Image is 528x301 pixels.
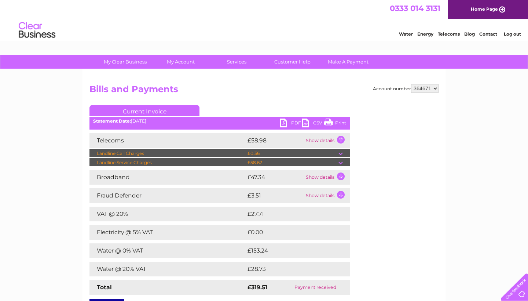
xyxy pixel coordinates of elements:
[304,170,350,185] td: Show details
[246,149,338,158] td: £0.36
[304,188,350,203] td: Show details
[246,262,335,276] td: £28.73
[89,105,199,116] a: Current Invoice
[89,133,246,148] td: Telecoms
[89,149,246,158] td: Landline Call Charges
[89,207,246,221] td: VAT @ 20%
[417,31,433,37] a: Energy
[247,284,267,291] strong: £319.51
[246,158,338,167] td: £58.62
[246,188,304,203] td: £3.51
[95,55,155,69] a: My Clear Business
[246,243,336,258] td: £153.24
[390,4,440,13] a: 0333 014 3131
[89,158,246,167] td: Landline Service Charges
[246,225,333,240] td: £0.00
[318,55,378,69] a: Make A Payment
[246,207,334,221] td: £27.71
[281,280,350,295] td: Payment received
[262,55,323,69] a: Customer Help
[504,31,521,37] a: Log out
[438,31,460,37] a: Telecoms
[89,225,246,240] td: Electricity @ 5% VAT
[18,19,56,41] img: logo.png
[89,262,246,276] td: Water @ 20% VAT
[464,31,475,37] a: Blog
[479,31,497,37] a: Contact
[89,243,246,258] td: Water @ 0% VAT
[89,188,246,203] td: Fraud Defender
[91,4,438,36] div: Clear Business is a trading name of Verastar Limited (registered in [GEOGRAPHIC_DATA] No. 3667643...
[373,84,439,93] div: Account number
[89,119,350,124] div: [DATE]
[246,133,304,148] td: £58.98
[93,118,131,124] b: Statement Date:
[89,170,246,185] td: Broadband
[246,170,304,185] td: £47.34
[206,55,267,69] a: Services
[304,133,350,148] td: Show details
[280,119,302,129] a: PDF
[89,84,439,98] h2: Bills and Payments
[97,284,112,291] strong: Total
[324,119,346,129] a: Print
[151,55,211,69] a: My Account
[302,119,324,129] a: CSV
[399,31,413,37] a: Water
